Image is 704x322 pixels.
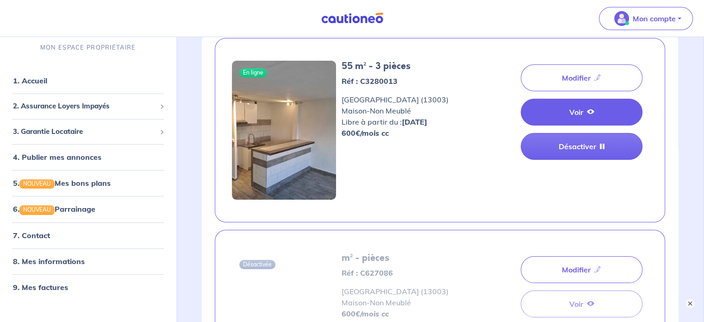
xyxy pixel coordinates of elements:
p: Libre à partir du : [342,116,469,127]
span: [GEOGRAPHIC_DATA] (13003) Maison - Non Meublé [342,95,469,127]
button: illu_account_valid_menu.svgMon compte [599,7,693,30]
span: Désactivée [239,260,275,269]
p: MON ESPACE PROPRIÉTAIRE [40,44,136,52]
a: 8. Mes informations [13,257,85,266]
div: 7. Contact [4,226,172,245]
button: × [685,299,695,308]
em: €/mois cc [355,128,389,138]
p: Mon compte [633,13,676,24]
img: Cautioneo [318,13,387,24]
span: 2. Assurance Loyers Impayés [13,101,156,112]
a: Voir [521,99,642,126]
a: 4. Publier mes annonces [13,153,101,162]
span: 3. Garantie Locataire [13,126,156,137]
strong: 600 [342,128,389,138]
strong: Réf : C3280013 [342,76,398,86]
div: 2. Assurance Loyers Impayés [4,98,172,116]
div: 4. Publier mes annonces [4,148,172,167]
div: 3. Garantie Locataire [4,123,172,141]
a: 9. Mes factures [13,283,68,292]
img: illu_account_valid_menu.svg [614,11,629,26]
a: Modifier [521,256,642,283]
span: En ligne [239,68,267,77]
a: 6.NOUVEAUParrainage [13,205,95,214]
strong: Réf : C627086 [342,268,393,278]
div: 6.NOUVEAUParrainage [4,200,172,219]
div: 5.NOUVEAUMes bons plans [4,174,172,193]
a: Modifier [521,64,642,91]
img: 1aa.jpg [232,61,336,200]
a: 5.NOUVEAUMes bons plans [13,179,111,188]
h5: 55 m² - 3 pièces [342,61,469,72]
a: Désactiver [521,133,642,160]
strong: [DATE] [402,117,427,126]
h5: m² - pièces [342,253,469,264]
div: 1. Accueil [4,72,172,90]
a: 7. Contact [13,231,50,240]
div: 8. Mes informations [4,252,172,271]
div: 9. Mes factures [4,278,172,297]
a: 1. Accueil [13,76,47,86]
